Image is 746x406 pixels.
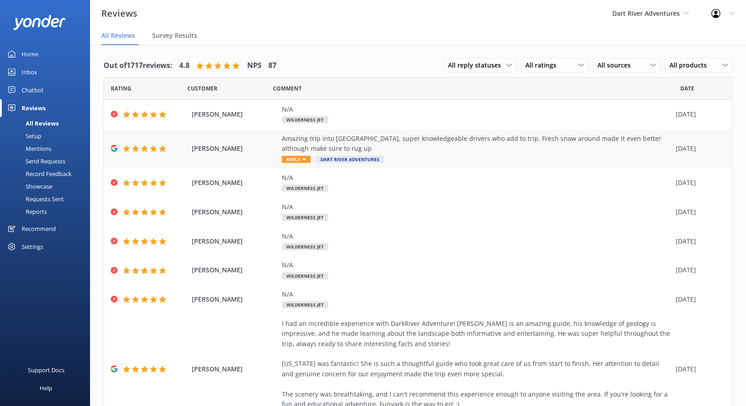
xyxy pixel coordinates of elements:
[669,60,712,70] span: All products
[676,364,721,374] div: [DATE]
[680,84,694,93] span: Date
[448,60,506,70] span: All reply statuses
[22,220,56,238] div: Recommend
[676,265,721,275] div: [DATE]
[192,109,277,119] span: [PERSON_NAME]
[192,265,277,275] span: [PERSON_NAME]
[28,361,64,379] div: Support Docs
[5,205,47,218] div: Reports
[179,60,190,72] h4: 4.8
[5,130,90,142] a: Setup
[5,193,64,205] div: Requests Sent
[316,156,384,163] span: Dart River Adventures
[111,84,131,93] span: Date
[187,84,217,93] span: Date
[676,144,721,153] div: [DATE]
[22,81,44,99] div: Chatbot
[282,156,311,163] span: Reply
[676,207,721,217] div: [DATE]
[192,178,277,188] span: [PERSON_NAME]
[5,142,90,155] a: Mentions
[14,15,65,30] img: yonder-white-logo.png
[282,104,671,114] div: N/A
[104,60,172,72] h4: Out of 1717 reviews:
[273,84,302,93] span: Question
[5,155,90,167] a: Send Requests
[192,207,277,217] span: [PERSON_NAME]
[22,238,43,256] div: Settings
[5,180,90,193] a: Showcase
[282,260,671,270] div: N/A
[5,117,90,130] a: All Reviews
[5,167,90,180] a: Record Feedback
[101,31,135,40] span: All Reviews
[40,379,52,397] div: Help
[282,231,671,241] div: N/A
[5,180,52,193] div: Showcase
[22,45,38,63] div: Home
[22,63,37,81] div: Inbox
[192,294,277,304] span: [PERSON_NAME]
[282,214,328,221] span: Wilderness Jet
[5,193,90,205] a: Requests Sent
[282,243,328,250] span: Wilderness Jet
[597,60,636,70] span: All sources
[5,130,41,142] div: Setup
[282,134,671,154] div: Amazing trip into [GEOGRAPHIC_DATA], super knowledgeable drivers who add to trip. Fresh snow arou...
[676,178,721,188] div: [DATE]
[5,167,72,180] div: Record Feedback
[525,60,562,70] span: All ratings
[282,202,671,212] div: N/A
[247,60,262,72] h4: NPS
[5,155,65,167] div: Send Requests
[612,9,680,18] span: Dart River Adventures
[282,185,328,192] span: Wilderness Jet
[5,117,59,130] div: All Reviews
[192,236,277,246] span: [PERSON_NAME]
[676,294,721,304] div: [DATE]
[282,116,328,123] span: Wilderness Jet
[192,144,277,153] span: [PERSON_NAME]
[282,272,328,280] span: Wilderness Jet
[282,301,328,308] span: Wilderness Jet
[192,364,277,374] span: [PERSON_NAME]
[5,205,90,218] a: Reports
[676,109,721,119] div: [DATE]
[282,289,671,299] div: N/A
[282,173,671,183] div: N/A
[101,6,137,21] h3: Reviews
[152,31,197,40] span: Survey Results
[5,142,51,155] div: Mentions
[22,99,45,117] div: Reviews
[676,236,721,246] div: [DATE]
[268,60,276,72] h4: 87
